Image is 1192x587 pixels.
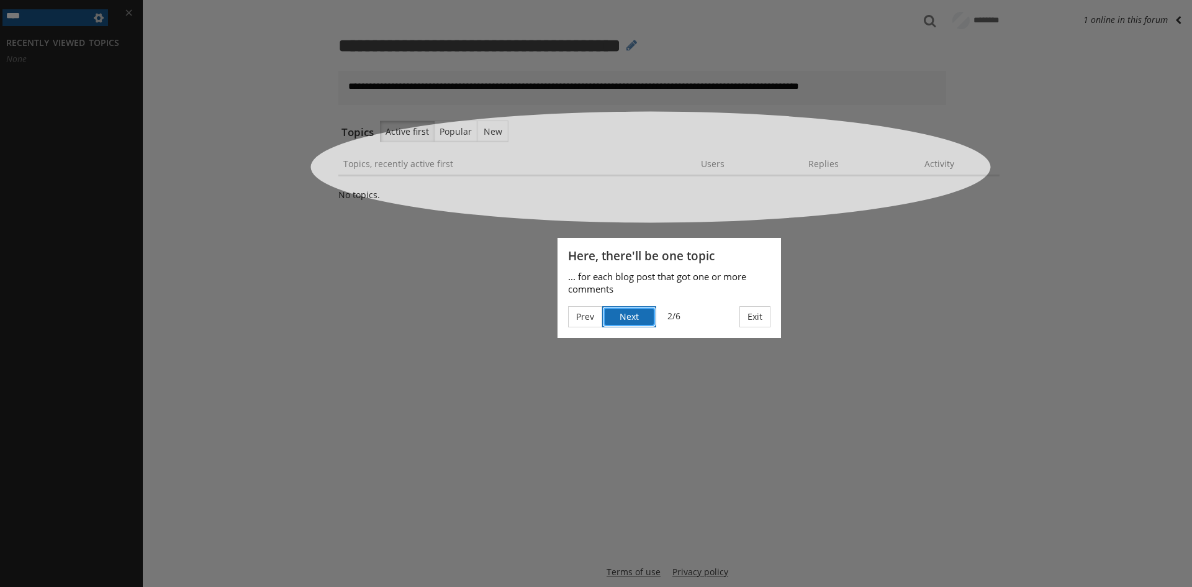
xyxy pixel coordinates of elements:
[568,248,770,264] h3: Here, there'll be one topic
[568,306,602,327] button: Prev
[667,310,680,322] div: 2/6
[602,306,656,327] button: Next
[568,270,770,295] p: ... for each blog post that got one or more comments
[739,306,770,327] button: Exit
